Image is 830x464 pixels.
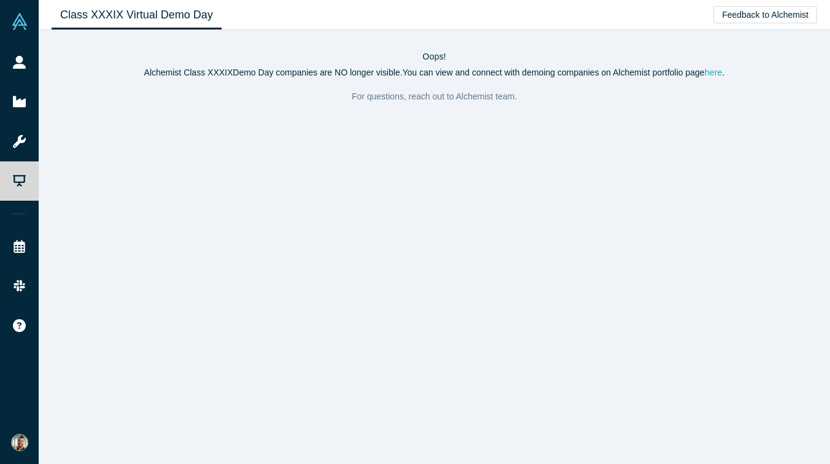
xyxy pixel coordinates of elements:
[52,88,817,105] p: For questions, reach out to Alchemist team.
[52,1,222,29] a: Class XXXIX Virtual Demo Day
[11,13,28,30] img: Alchemist Vault Logo
[52,52,817,62] h4: Oops!
[713,6,817,23] button: Feedback to Alchemist
[705,68,723,77] a: here
[11,434,28,451] img: Selim Satici's Account
[52,66,817,79] p: Alchemist Class XXXIX Demo Day companies are NO longer visible. You can view and connect with dem...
